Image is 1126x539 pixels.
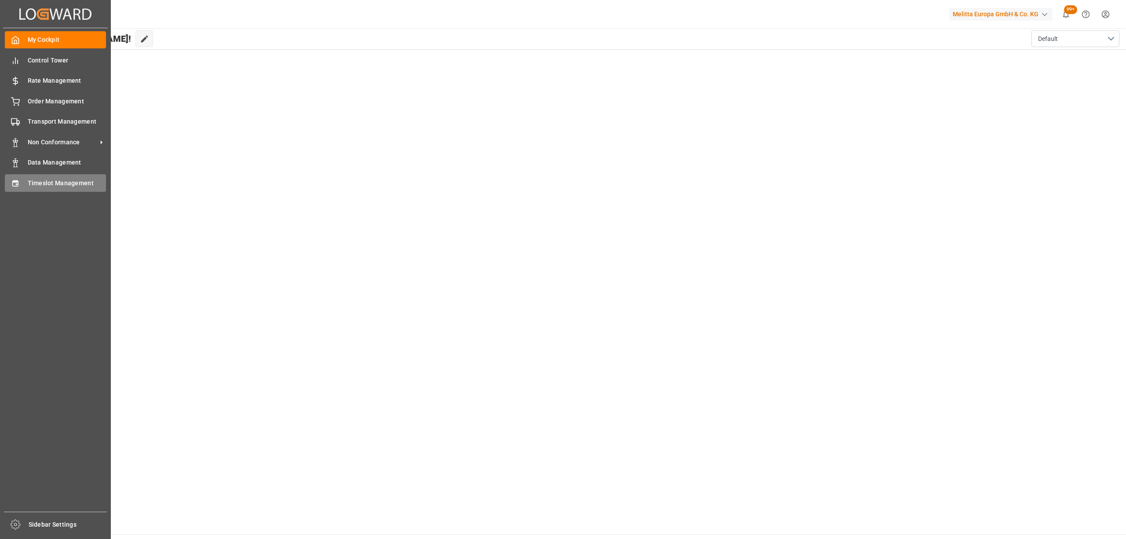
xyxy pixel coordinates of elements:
[5,113,106,130] a: Transport Management
[28,97,106,106] span: Order Management
[28,138,97,147] span: Non Conformance
[1031,30,1119,47] button: open menu
[28,35,106,44] span: My Cockpit
[5,51,106,69] a: Control Tower
[28,158,106,167] span: Data Management
[5,154,106,171] a: Data Management
[28,76,106,85] span: Rate Management
[1038,34,1058,44] span: Default
[1064,5,1077,14] span: 99+
[949,8,1053,21] div: Melitta Europa GmbH & Co. KG
[28,179,106,188] span: Timeslot Management
[5,92,106,110] a: Order Management
[5,174,106,191] a: Timeslot Management
[1056,4,1076,24] button: show 100 new notifications
[1076,4,1096,24] button: Help Center
[29,520,107,529] span: Sidebar Settings
[28,117,106,126] span: Transport Management
[5,31,106,48] a: My Cockpit
[28,56,106,65] span: Control Tower
[949,6,1056,22] button: Melitta Europa GmbH & Co. KG
[5,72,106,89] a: Rate Management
